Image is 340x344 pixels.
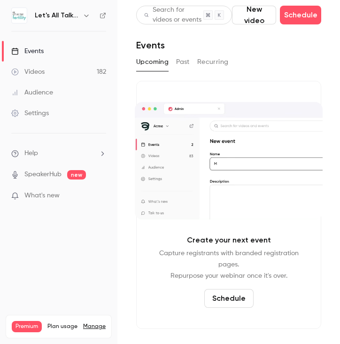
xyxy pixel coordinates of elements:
a: SpeakerHub [24,170,62,180]
button: Past [176,55,190,70]
div: Audience [11,88,53,97]
p: Capture registrants with branded registration pages. Repurpose your webinar once it's over. [152,248,306,281]
iframe: Noticeable Trigger [95,192,106,200]
button: Upcoming [136,55,169,70]
img: Let's All Talk Fertility [12,8,27,23]
button: Schedule [280,6,321,24]
div: Events [11,47,44,56]
span: Premium [12,321,42,332]
span: What's new [24,191,60,201]
div: Videos [11,67,45,77]
button: Schedule [204,289,254,308]
p: Create your next event [187,235,271,246]
button: New video [232,6,276,24]
div: Settings [11,109,49,118]
span: Plan usage [47,323,77,330]
div: Search for videos or events [144,5,203,25]
span: Help [24,149,38,158]
span: new [67,170,86,180]
button: Recurring [197,55,229,70]
a: Manage [83,323,106,330]
h6: Let's All Talk Fertility [35,11,79,20]
h1: Events [136,39,165,51]
li: help-dropdown-opener [11,149,106,158]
